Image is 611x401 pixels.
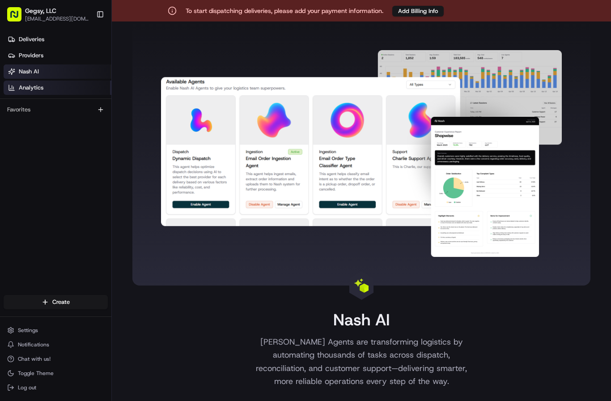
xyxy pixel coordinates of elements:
[186,6,383,15] p: To start dispatching deliveries, please add your payment information.
[52,298,70,306] span: Create
[25,6,56,15] button: Gegsy, LLC
[5,126,72,142] a: 📗Knowledge Base
[18,341,49,348] span: Notifications
[4,324,108,337] button: Settings
[392,5,444,17] a: Add Billing Info
[18,327,38,334] span: Settings
[19,35,44,43] span: Deliveries
[18,355,51,363] span: Chat with us!
[152,88,163,99] button: Start new chat
[4,295,108,309] button: Create
[89,152,108,158] span: Pylon
[19,68,39,76] span: Nash AI
[4,381,108,394] button: Log out
[85,130,144,139] span: API Documentation
[23,58,148,67] input: Clear
[18,370,54,377] span: Toggle Theme
[9,85,25,102] img: 1736555255976-a54dd68f-1ca7-489b-9aae-adbdc363a1c4
[18,384,36,391] span: Log out
[9,131,16,138] div: 📗
[25,15,89,22] button: [EMAIL_ADDRESS][DOMAIN_NAME]
[247,336,476,388] p: [PERSON_NAME] Agents are transforming logistics by automating thousands of tasks across dispatch,...
[9,36,163,50] p: Welcome 👋
[19,51,43,60] span: Providers
[4,367,108,380] button: Toggle Theme
[4,64,111,79] a: Nash AI
[18,130,68,139] span: Knowledge Base
[4,338,108,351] button: Notifications
[4,4,93,25] button: Gegsy, LLC[EMAIL_ADDRESS][DOMAIN_NAME]
[333,311,390,328] h1: Nash AI
[19,84,43,92] span: Analytics
[354,278,369,293] img: Nash AI Logo
[9,9,27,27] img: Nash
[392,6,444,17] button: Add Billing Info
[30,94,113,102] div: We're available if you need us!
[161,50,562,257] img: Nash AI Dashboard
[30,85,147,94] div: Start new chat
[63,151,108,158] a: Powered byPylon
[76,131,83,138] div: 💻
[4,48,111,63] a: Providers
[4,81,111,95] a: Analytics
[4,32,111,47] a: Deliveries
[72,126,147,142] a: 💻API Documentation
[4,353,108,365] button: Chat with us!
[4,102,108,117] div: Favorites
